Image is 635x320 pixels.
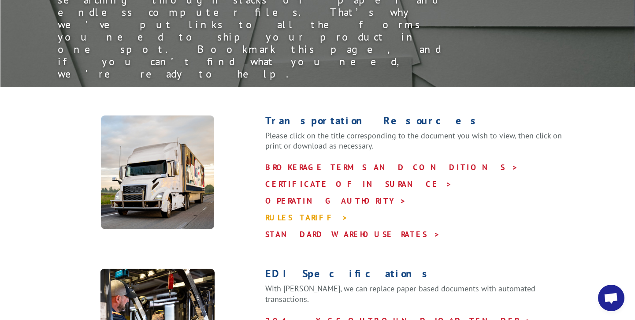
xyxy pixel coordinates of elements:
[265,115,579,130] h1: Transportation Resources
[598,285,624,311] a: Open chat
[265,283,579,313] p: With [PERSON_NAME], we can replace paper-based documents with automated transactions.
[265,179,452,189] a: CERTIFICATE OF INSURANCE >
[100,115,215,230] img: XpressGlobal_Resources
[265,229,440,239] a: STANDARD WAREHOUSE RATES >
[265,268,579,283] h1: EDI Specifications
[265,130,579,160] p: Please click on the title corresponding to the document you wish to view, then click on print or ...
[265,162,518,172] a: BROKERAGE TERMS AND CONDITIONS >
[265,196,406,206] a: OPERATING AUTHORITY >
[265,212,348,223] a: RULES TARIFF >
